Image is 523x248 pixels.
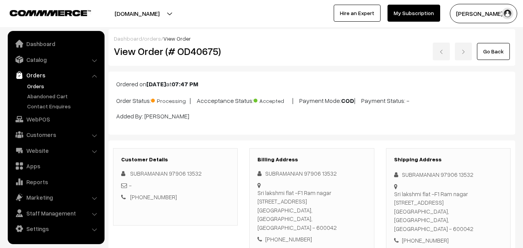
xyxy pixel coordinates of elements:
a: Orders [25,82,102,90]
a: Website [10,144,102,157]
a: Dashboard [114,35,142,42]
b: 07:47 PM [171,80,198,88]
span: Processing [151,95,190,105]
div: [PHONE_NUMBER] [394,236,502,245]
a: Hire an Expert [334,5,381,22]
p: Ordered on at [116,79,508,89]
a: Settings [10,222,102,236]
img: COMMMERCE [10,10,91,16]
a: Catalog [10,53,102,67]
a: Marketing [10,190,102,204]
p: Order Status: | Accceptance Status: | Payment Mode: | Payment Status: - [116,95,508,105]
h2: View Order (# OD40675) [114,45,238,57]
a: My Subscription [388,5,440,22]
a: WebPOS [10,112,102,126]
a: Orders [10,68,102,82]
h3: Customer Details [121,156,230,163]
span: SUBRAMANIAN 97906 13532 [130,170,202,177]
a: Apps [10,159,102,173]
div: [PHONE_NUMBER] [257,235,366,244]
b: COD [341,97,354,104]
button: [PERSON_NAME] s… [450,4,517,23]
div: - [121,181,230,190]
div: / / [114,34,510,43]
a: Contact Enquires [25,102,102,110]
a: [PHONE_NUMBER] [130,193,177,200]
span: Accepted [254,95,292,105]
span: View Order [163,35,191,42]
img: user [502,8,513,19]
a: COMMMERCE [10,8,77,17]
a: Staff Management [10,206,102,220]
p: Added By: [PERSON_NAME] [116,111,508,121]
button: [DOMAIN_NAME] [87,4,187,23]
a: Customers [10,128,102,142]
h3: Billing Address [257,156,366,163]
div: SUBRAMANIAN 97906 13532 [257,169,366,178]
div: SUBRAMANIAN 97906 13532 [394,170,502,179]
b: [DATE] [146,80,166,88]
a: Reports [10,175,102,189]
a: Abandoned Cart [25,92,102,100]
a: Dashboard [10,37,102,51]
a: Go Back [477,43,510,60]
div: Sri lakshmi flat -F1 Ram nagar [STREET_ADDRESS] [GEOGRAPHIC_DATA], [GEOGRAPHIC_DATA], [GEOGRAPHIC... [394,190,502,233]
div: Sri lakshmi flat -F1 Ram nagar [STREET_ADDRESS] [GEOGRAPHIC_DATA], [GEOGRAPHIC_DATA], [GEOGRAPHIC... [257,188,366,232]
a: orders [144,35,161,42]
h3: Shipping Address [394,156,502,163]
